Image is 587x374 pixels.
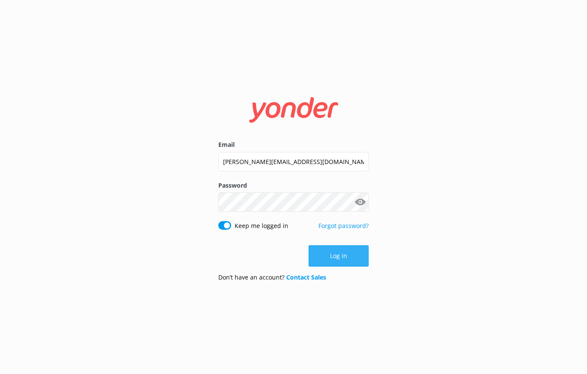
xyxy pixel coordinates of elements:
label: Email [218,140,369,149]
button: Log in [309,245,369,267]
p: Don’t have an account? [218,273,326,282]
button: Show password [352,194,369,211]
label: Password [218,181,369,190]
a: Forgot password? [318,222,369,230]
label: Keep me logged in [235,221,288,231]
input: user@emailaddress.com [218,152,369,171]
a: Contact Sales [286,273,326,281]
